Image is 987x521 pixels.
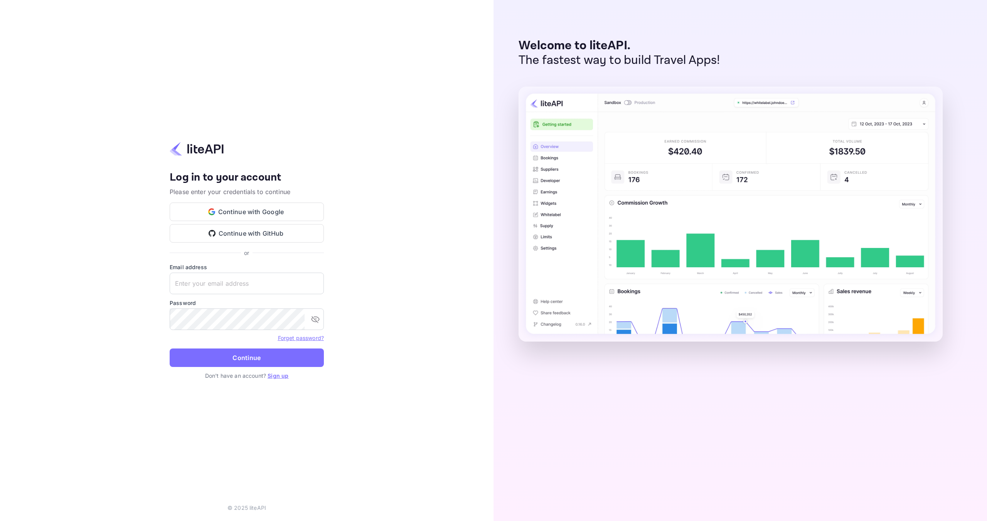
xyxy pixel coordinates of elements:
button: Continue with GitHub [170,224,324,243]
a: Sign up [268,372,288,379]
p: The fastest way to build Travel Apps! [519,53,720,68]
p: Please enter your credentials to continue [170,187,324,196]
p: or [244,249,249,257]
label: Email address [170,263,324,271]
h4: Log in to your account [170,171,324,184]
button: Continue [170,348,324,367]
img: liteapi [170,141,224,156]
label: Password [170,299,324,307]
p: Don't have an account? [170,372,324,380]
button: Continue with Google [170,203,324,221]
p: Welcome to liteAPI. [519,39,720,53]
img: liteAPI Dashboard Preview [519,87,943,342]
a: Forget password? [278,334,324,342]
button: toggle password visibility [308,312,323,327]
input: Enter your email address [170,273,324,294]
p: © 2025 liteAPI [227,504,266,512]
a: Forget password? [278,335,324,341]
